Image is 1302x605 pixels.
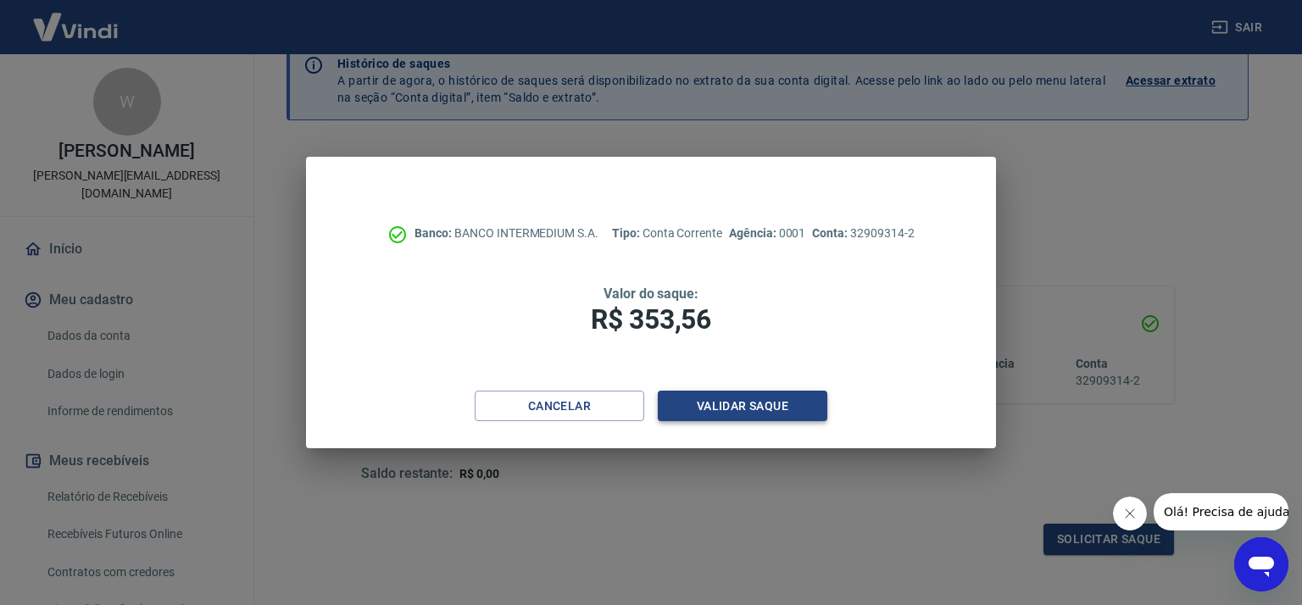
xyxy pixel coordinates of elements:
[591,303,711,336] span: R$ 353,56
[729,226,779,240] span: Agência:
[729,225,805,242] p: 0001
[1154,493,1288,530] iframe: Mensagem da empresa
[812,226,850,240] span: Conta:
[415,226,454,240] span: Banco:
[612,226,643,240] span: Tipo:
[1234,537,1288,591] iframe: Botão para abrir a janela de mensagens
[604,286,698,302] span: Valor do saque:
[1113,497,1147,530] iframe: Fechar mensagem
[10,12,142,25] span: Olá! Precisa de ajuda?
[658,391,827,422] button: Validar saque
[612,225,722,242] p: Conta Corrente
[415,225,598,242] p: BANCO INTERMEDIUM S.A.
[475,391,644,422] button: Cancelar
[812,225,914,242] p: 32909314-2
